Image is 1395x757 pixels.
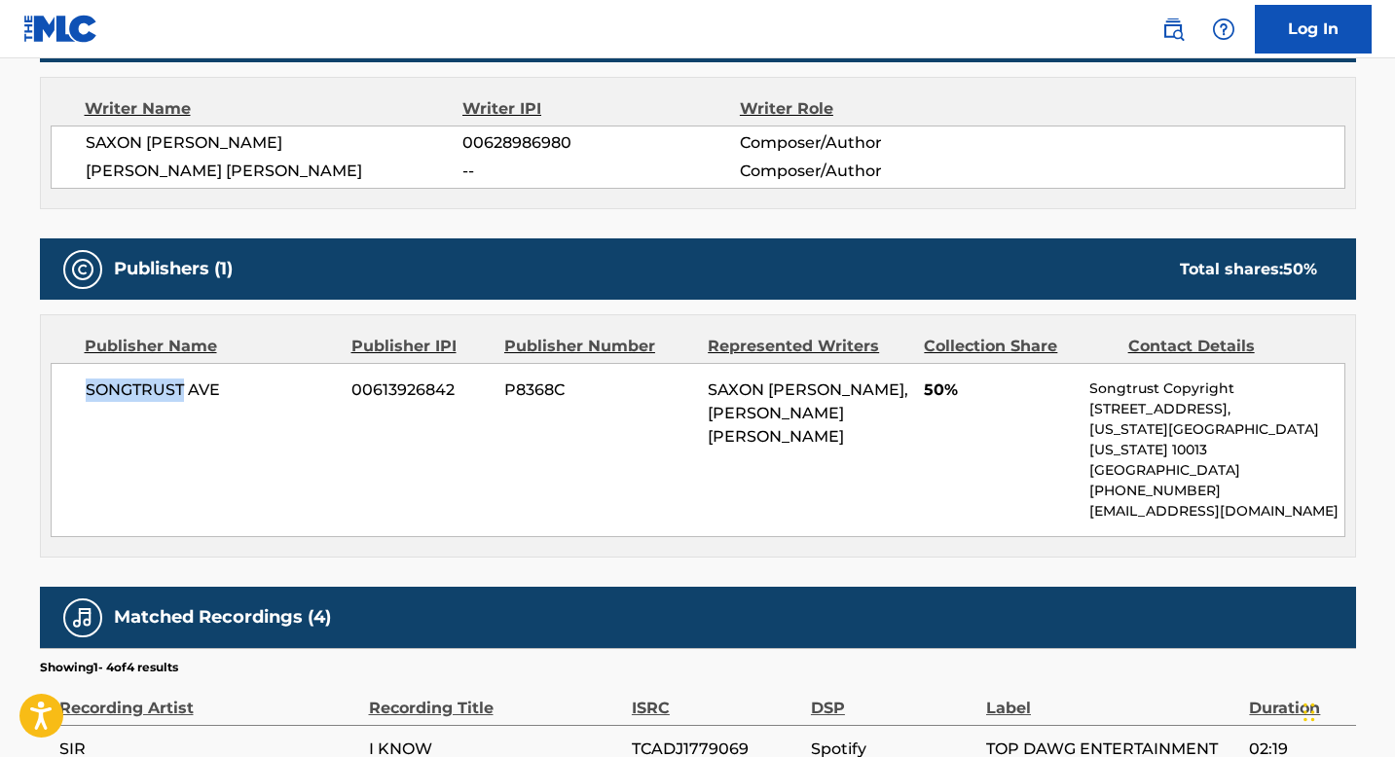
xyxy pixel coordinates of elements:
div: Duration [1249,676,1345,720]
span: Composer/Author [740,160,992,183]
div: Collection Share [924,335,1113,358]
a: Log In [1255,5,1372,54]
img: MLC Logo [23,15,98,43]
span: P8368C [504,378,693,402]
a: Public Search [1154,10,1193,49]
img: help [1212,18,1235,41]
span: 00613926842 [351,378,490,402]
p: [GEOGRAPHIC_DATA] [1089,460,1343,481]
div: Represented Writers [708,335,909,358]
img: Matched Recordings [71,606,94,630]
p: [US_STATE][GEOGRAPHIC_DATA][US_STATE] 10013 [1089,419,1343,460]
div: Recording Title [369,676,622,720]
span: 50% [924,378,1075,402]
div: ISRC [632,676,801,720]
div: Drag [1303,683,1315,741]
span: SAXON [PERSON_NAME] [86,131,463,155]
iframe: Chat Widget [1298,664,1395,757]
p: [EMAIL_ADDRESS][DOMAIN_NAME] [1089,501,1343,522]
p: Showing 1 - 4 of 4 results [40,659,178,676]
div: DSP [811,676,976,720]
p: Songtrust Copyright [1089,378,1343,399]
div: Total shares: [1180,258,1317,281]
div: Writer Name [85,97,463,121]
span: Composer/Author [740,131,992,155]
span: 50 % [1283,260,1317,278]
div: Writer Role [740,97,992,121]
div: Writer IPI [462,97,740,121]
h5: Publishers (1) [114,258,233,280]
div: Recording Artist [59,676,359,720]
div: Publisher IPI [351,335,490,358]
p: [STREET_ADDRESS], [1089,399,1343,419]
img: search [1161,18,1185,41]
span: SAXON [PERSON_NAME], [PERSON_NAME] [PERSON_NAME] [708,380,908,446]
div: Publisher Number [504,335,693,358]
div: Contact Details [1128,335,1317,358]
img: Publishers [71,258,94,281]
div: Help [1204,10,1243,49]
div: Label [986,676,1239,720]
span: 00628986980 [462,131,739,155]
p: [PHONE_NUMBER] [1089,481,1343,501]
span: [PERSON_NAME] [PERSON_NAME] [86,160,463,183]
span: -- [462,160,739,183]
h5: Matched Recordings (4) [114,606,331,629]
span: SONGTRUST AVE [86,378,338,402]
div: Publisher Name [85,335,337,358]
